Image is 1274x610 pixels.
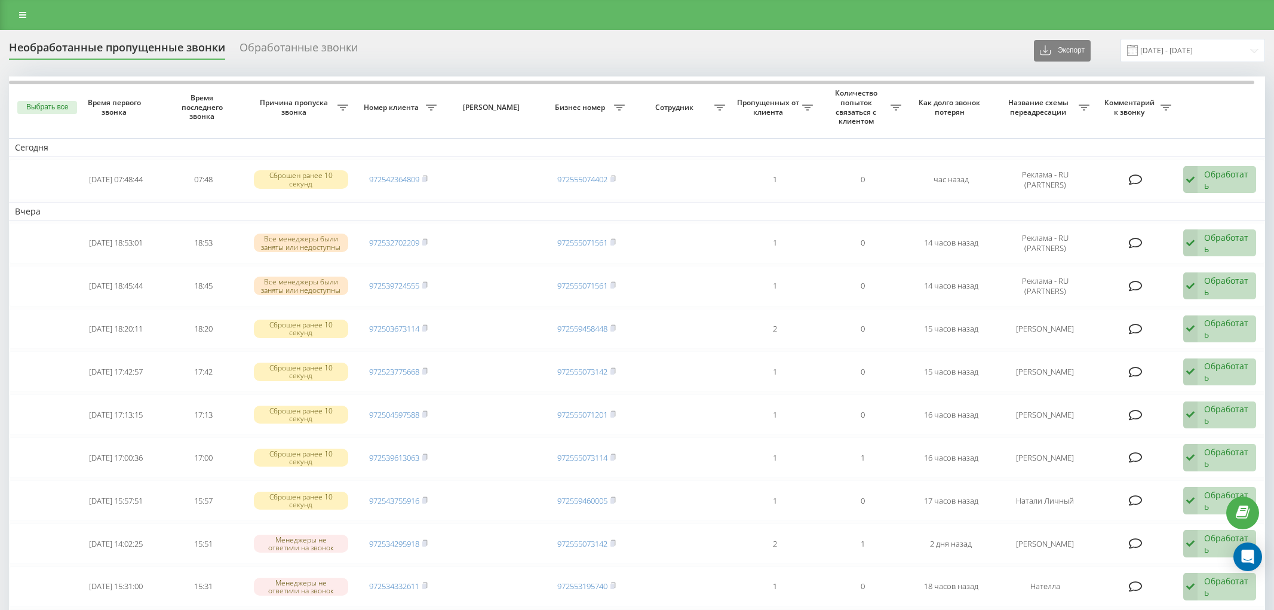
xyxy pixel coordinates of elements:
[72,566,159,607] td: [DATE] 15:31:00
[159,394,247,435] td: 17:13
[549,103,614,112] span: Бизнес номер
[360,103,425,112] span: Номер клиента
[825,88,890,125] span: Количество попыток связаться с клиентом
[995,437,1095,478] td: [PERSON_NAME]
[72,160,159,200] td: [DATE] 07:48:44
[254,363,348,381] div: Сброшен ранее 10 секунд
[1204,360,1250,383] div: Обработать
[819,480,907,521] td: 0
[557,174,607,185] a: 972555074402
[240,41,358,60] div: Обработанные звонки
[72,266,159,306] td: [DATE] 18:45:44
[557,366,607,377] a: 972555073142
[254,98,338,117] span: Причина пропуска звонка
[254,535,348,553] div: Менеджеры не ответили на звонок
[369,495,419,506] a: 972543755916
[1204,275,1250,298] div: Обработать
[369,237,419,248] a: 972532702209
[557,323,607,334] a: 972559458448
[254,578,348,596] div: Менеджеры не ответили на звонок
[819,437,907,478] td: 1
[995,394,1095,435] td: [PERSON_NAME]
[369,538,419,549] a: 972534295918
[9,203,1265,220] td: Вчера
[995,566,1095,607] td: Нателла
[369,366,419,377] a: 972523775668
[453,103,532,112] span: [PERSON_NAME]
[1001,98,1079,117] span: Название схемы переадресации
[1204,232,1250,255] div: Обработать
[369,452,419,463] a: 972539613063
[907,566,995,607] td: 18 часов назад
[1204,403,1250,426] div: Обработать
[159,566,247,607] td: 15:31
[995,523,1095,564] td: [PERSON_NAME]
[557,452,607,463] a: 972555073114
[731,480,819,521] td: 1
[557,280,607,291] a: 972555071561
[907,160,995,200] td: час назад
[72,437,159,478] td: [DATE] 17:00:36
[907,480,995,521] td: 17 часов назад
[737,98,802,117] span: Пропущенных от клиента
[1233,542,1262,571] div: Open Intercom Messenger
[1204,575,1250,598] div: Обработать
[819,223,907,263] td: 0
[72,309,159,350] td: [DATE] 18:20:11
[731,566,819,607] td: 1
[995,266,1095,306] td: Реклама - RU (PARTNERS)
[1034,40,1091,62] button: Экспорт
[731,266,819,306] td: 1
[557,495,607,506] a: 972559460005
[819,394,907,435] td: 0
[9,41,225,60] div: Необработанные пропущенные звонки
[995,309,1095,350] td: [PERSON_NAME]
[170,93,238,121] span: Время последнего звонка
[159,223,247,263] td: 18:53
[1101,98,1161,117] span: Комментарий к звонку
[17,101,77,114] button: Выбрать все
[1204,168,1250,191] div: Обработать
[995,223,1095,263] td: Реклама - RU (PARTNERS)
[995,160,1095,200] td: Реклама - RU (PARTNERS)
[907,437,995,478] td: 16 часов назад
[557,538,607,549] a: 972555073142
[557,409,607,420] a: 972555071201
[1204,317,1250,340] div: Обработать
[254,234,348,252] div: Все менеджеры были заняты или недоступны
[731,160,819,200] td: 1
[731,351,819,392] td: 1
[557,237,607,248] a: 972555071561
[819,566,907,607] td: 0
[907,394,995,435] td: 16 часов назад
[907,223,995,263] td: 14 часов назад
[254,170,348,188] div: Сброшен ранее 10 секунд
[731,394,819,435] td: 1
[819,266,907,306] td: 0
[731,437,819,478] td: 1
[72,223,159,263] td: [DATE] 18:53:01
[557,581,607,591] a: 972553195740
[159,351,247,392] td: 17:42
[159,160,247,200] td: 07:48
[1204,489,1250,512] div: Обработать
[995,351,1095,392] td: [PERSON_NAME]
[1204,446,1250,469] div: Обработать
[369,409,419,420] a: 972504597588
[254,406,348,424] div: Сброшен ранее 10 секунд
[9,139,1265,157] td: Сегодня
[369,323,419,334] a: 972503673114
[907,266,995,306] td: 14 часов назад
[82,98,150,117] span: Время первого звонка
[369,174,419,185] a: 972542364809
[254,492,348,510] div: Сброшен ранее 10 секунд
[637,103,714,112] span: Сотрудник
[159,523,247,564] td: 15:51
[907,309,995,350] td: 15 часов назад
[72,351,159,392] td: [DATE] 17:42:57
[369,280,419,291] a: 972539724555
[907,351,995,392] td: 15 часов назад
[72,523,159,564] td: [DATE] 14:02:25
[731,223,819,263] td: 1
[907,523,995,564] td: 2 дня назад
